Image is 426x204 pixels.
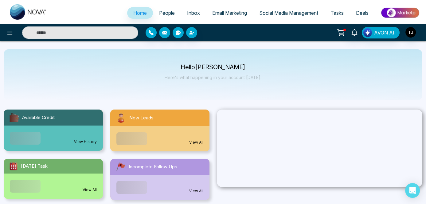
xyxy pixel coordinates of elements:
img: followUps.svg [115,161,126,172]
img: Nova CRM Logo [10,4,47,20]
span: [DATE] Task [21,163,48,170]
img: Lead Flow [363,28,372,37]
img: Market-place.gif [378,6,422,20]
a: Incomplete Follow UpsView All [107,159,213,200]
span: Home [133,10,147,16]
a: People [153,7,181,19]
a: Email Marketing [206,7,253,19]
p: Here's what happening in your account [DATE]. [165,75,261,80]
span: Available Credit [22,114,55,121]
div: Open Intercom Messenger [405,183,420,198]
button: AVON AI [362,27,400,38]
span: Deals [356,10,369,16]
span: Email Marketing [212,10,247,16]
a: View History [74,139,97,145]
span: Incomplete Follow Ups [129,163,177,170]
span: New Leads [129,114,154,122]
a: View All [189,140,203,145]
span: Tasks [330,10,344,16]
a: Inbox [181,7,206,19]
a: View All [83,187,97,193]
span: Social Media Management [259,10,318,16]
a: Social Media Management [253,7,324,19]
span: Inbox [187,10,200,16]
a: Home [127,7,153,19]
img: todayTask.svg [9,161,18,171]
a: Tasks [324,7,350,19]
span: AVON AI [374,29,394,36]
img: availableCredit.svg [9,112,20,123]
img: newLeads.svg [115,112,127,124]
a: New LeadsView All [107,110,213,151]
p: Hello [PERSON_NAME] [165,65,261,70]
span: People [159,10,175,16]
img: User Avatar [405,27,416,38]
a: View All [189,188,203,194]
a: Deals [350,7,375,19]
